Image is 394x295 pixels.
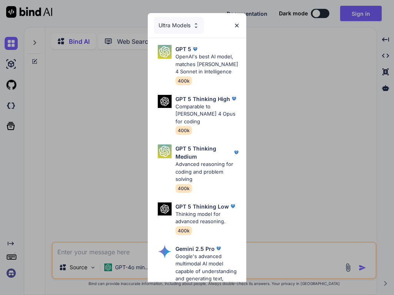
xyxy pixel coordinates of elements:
p: GPT 5 Thinking High [175,95,230,103]
p: GPT 5 [175,45,191,53]
span: 400k [175,126,192,135]
img: premium [229,202,237,210]
p: GPT 5 Thinking Medium [175,144,232,161]
img: premium [191,45,199,53]
img: premium [232,149,240,156]
span: 400k [175,76,192,85]
span: 400k [175,184,192,193]
img: Pick Models [158,245,172,259]
img: Pick Models [158,45,172,59]
p: Thinking model for advanced reasoning. [175,210,240,225]
img: Pick Models [193,22,199,29]
img: Pick Models [158,95,172,108]
p: Comparable to [PERSON_NAME] 4 Opus for coding [175,103,240,126]
span: 400k [175,226,192,235]
img: close [234,22,240,29]
img: Pick Models [158,202,172,216]
img: premium [215,245,222,252]
p: GPT 5 Thinking Low [175,202,229,210]
img: premium [230,95,238,103]
p: Advanced reasoning for coding and problem solving [175,161,240,183]
img: Pick Models [158,144,172,158]
p: Gemini 2.5 Pro [175,245,215,253]
p: OpenAI's best AI model, matches [PERSON_NAME] 4 Sonnet in Intelligence [175,53,240,76]
div: Ultra Models [154,17,204,34]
